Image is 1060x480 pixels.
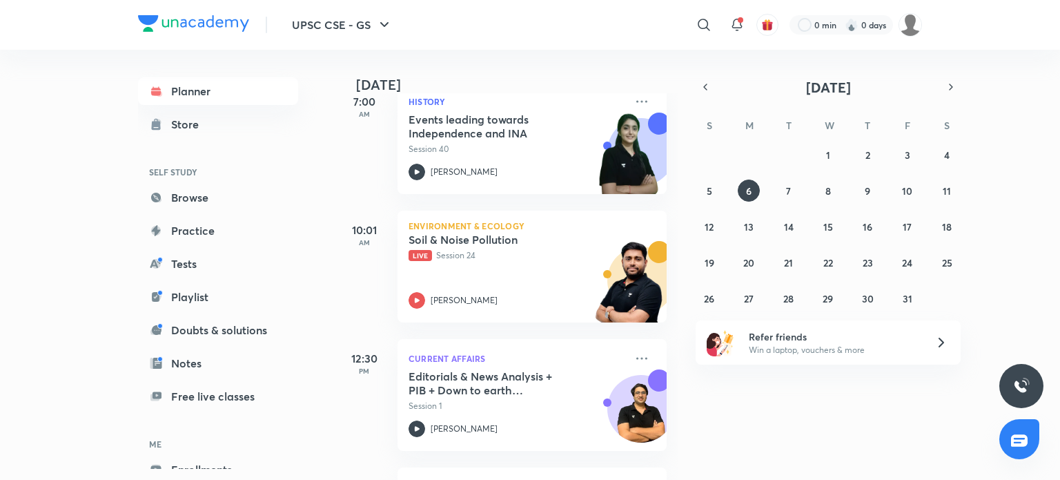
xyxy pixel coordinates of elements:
button: October 18, 2025 [936,215,958,238]
img: Avatar [608,383,674,449]
abbr: October 27, 2025 [744,292,754,305]
img: Company Logo [138,15,249,32]
span: [DATE] [806,78,851,97]
a: Browse [138,184,298,211]
button: October 23, 2025 [856,251,879,273]
abbr: October 7, 2025 [786,184,791,198]
button: October 19, 2025 [698,251,720,273]
abbr: October 20, 2025 [743,256,754,269]
abbr: October 31, 2025 [903,292,912,305]
button: UPSC CSE - GS [284,11,401,39]
abbr: October 24, 2025 [902,256,912,269]
abbr: October 30, 2025 [862,292,874,305]
abbr: October 3, 2025 [905,148,910,162]
p: Session 24 [409,249,625,262]
p: [PERSON_NAME] [431,294,498,307]
h5: 12:30 [337,350,392,367]
button: October 1, 2025 [817,144,839,166]
abbr: October 1, 2025 [826,148,830,162]
button: October 4, 2025 [936,144,958,166]
span: Live [409,250,432,261]
abbr: October 25, 2025 [942,256,952,269]
button: October 28, 2025 [778,287,800,309]
button: October 24, 2025 [896,251,919,273]
abbr: Wednesday [825,119,834,132]
button: October 21, 2025 [778,251,800,273]
div: Store [171,116,207,133]
h5: Events leading towards Independence and INA [409,113,580,140]
abbr: October 15, 2025 [823,220,833,233]
button: October 20, 2025 [738,251,760,273]
button: avatar [756,14,778,36]
button: October 13, 2025 [738,215,760,238]
abbr: Tuesday [786,119,792,132]
abbr: Monday [745,119,754,132]
img: streak [845,18,858,32]
button: October 6, 2025 [738,180,760,202]
abbr: Thursday [865,119,870,132]
button: October 5, 2025 [698,180,720,202]
img: referral [707,329,734,356]
p: History [409,93,625,110]
img: ttu [1013,378,1030,394]
p: AM [337,110,392,118]
button: October 3, 2025 [896,144,919,166]
button: October 7, 2025 [778,180,800,202]
abbr: October 23, 2025 [863,256,873,269]
button: October 17, 2025 [896,215,919,238]
a: Store [138,111,298,138]
img: avatar [761,19,774,31]
p: [PERSON_NAME] [431,423,498,435]
button: October 30, 2025 [856,287,879,309]
p: Current Affairs [409,350,625,367]
img: unacademy [591,113,667,208]
abbr: Sunday [707,119,712,132]
button: October 10, 2025 [896,180,919,202]
button: October 22, 2025 [817,251,839,273]
button: October 12, 2025 [698,215,720,238]
h5: 10:01 [337,222,392,238]
abbr: October 8, 2025 [825,184,831,198]
button: October 15, 2025 [817,215,839,238]
p: Environment & Ecology [409,222,656,230]
abbr: October 12, 2025 [705,220,714,233]
a: Company Logo [138,15,249,35]
p: Session 40 [409,143,625,155]
h4: [DATE] [356,77,680,93]
p: AM [337,238,392,247]
button: October 2, 2025 [856,144,879,166]
abbr: October 11, 2025 [943,184,951,198]
abbr: Friday [905,119,910,132]
img: unacademy [591,241,667,336]
abbr: October 4, 2025 [944,148,950,162]
abbr: October 5, 2025 [707,184,712,198]
abbr: October 29, 2025 [823,292,833,305]
img: Priyanka Rode [899,13,922,37]
h5: Editorials & News Analysis + PIB + Down to earth (October) - L1 [409,369,580,397]
a: Practice [138,217,298,244]
abbr: October 26, 2025 [704,292,714,305]
abbr: October 17, 2025 [903,220,912,233]
a: Doubts & solutions [138,316,298,344]
abbr: October 21, 2025 [784,256,793,269]
h6: Refer friends [749,329,919,344]
abbr: October 14, 2025 [784,220,794,233]
abbr: October 16, 2025 [863,220,872,233]
abbr: October 10, 2025 [902,184,912,198]
a: Playlist [138,283,298,311]
abbr: October 6, 2025 [746,184,752,198]
h6: ME [138,432,298,456]
p: Session 1 [409,400,625,412]
a: Notes [138,349,298,377]
button: October 16, 2025 [856,215,879,238]
button: October 11, 2025 [936,180,958,202]
p: [PERSON_NAME] [431,166,498,178]
p: Win a laptop, vouchers & more [749,344,919,356]
button: October 8, 2025 [817,180,839,202]
abbr: October 18, 2025 [942,220,952,233]
abbr: Saturday [944,119,950,132]
abbr: October 9, 2025 [865,184,870,198]
a: Tests [138,250,298,278]
a: Free live classes [138,383,298,410]
button: October 14, 2025 [778,215,800,238]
